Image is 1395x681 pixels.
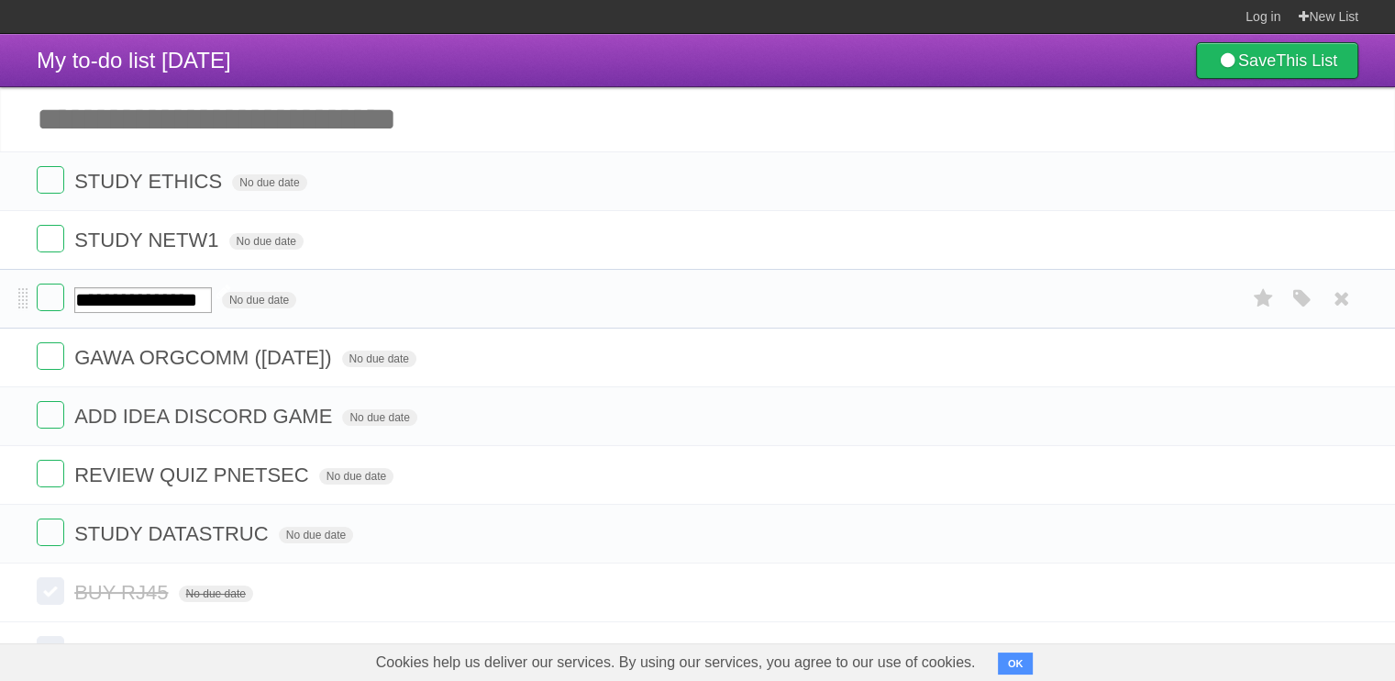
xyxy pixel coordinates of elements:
[37,460,64,487] label: Done
[37,166,64,194] label: Done
[998,653,1034,675] button: OK
[74,581,172,604] span: BUY RJ45
[358,644,994,681] span: Cookies help us deliver our services. By using our services, you agree to our use of cookies.
[74,405,337,428] span: ADD IDEA DISCORD GAME
[37,342,64,370] label: Done
[74,522,272,545] span: STUDY DATASTRUC
[342,409,416,426] span: No due date
[1276,51,1337,70] b: This List
[1246,284,1281,314] label: Star task
[74,640,262,663] span: WATCH DATASTRU
[232,174,306,191] span: No due date
[37,636,64,664] label: Done
[37,401,64,429] label: Done
[37,519,64,546] label: Done
[37,48,231,73] span: My to-do list [DATE]
[222,292,296,308] span: No due date
[37,225,64,252] label: Done
[74,229,223,251] span: STUDY NETW1
[1196,42,1358,79] a: SaveThis List
[179,586,253,602] span: No due date
[74,463,313,486] span: REVIEW QUIZ PNETSEC
[342,351,416,367] span: No due date
[229,233,304,250] span: No due date
[74,170,227,193] span: STUDY ETHICS
[37,284,64,311] label: Done
[319,468,393,485] span: No due date
[74,346,336,369] span: GAWA ORGCOMM ([DATE])
[37,577,64,605] label: Done
[279,527,353,543] span: No due date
